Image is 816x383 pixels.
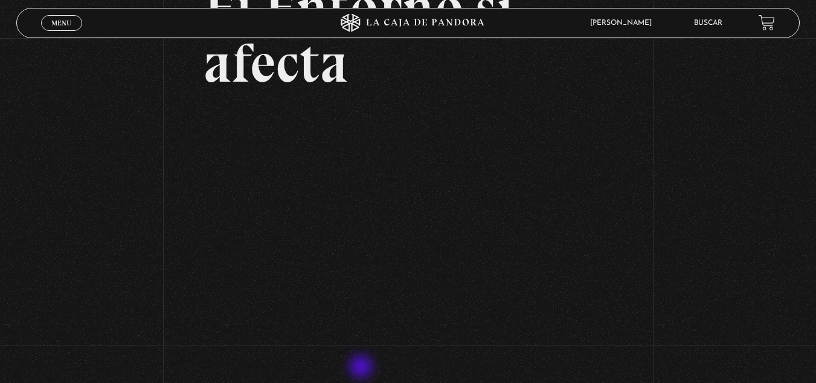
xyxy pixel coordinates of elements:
a: View your shopping cart [759,15,775,31]
span: [PERSON_NAME] [584,19,664,27]
iframe: Dailymotion video player – El entorno si Afecta Live (95) [204,109,611,338]
a: Buscar [694,19,722,27]
span: Cerrar [47,29,75,38]
span: Menu [51,19,71,27]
